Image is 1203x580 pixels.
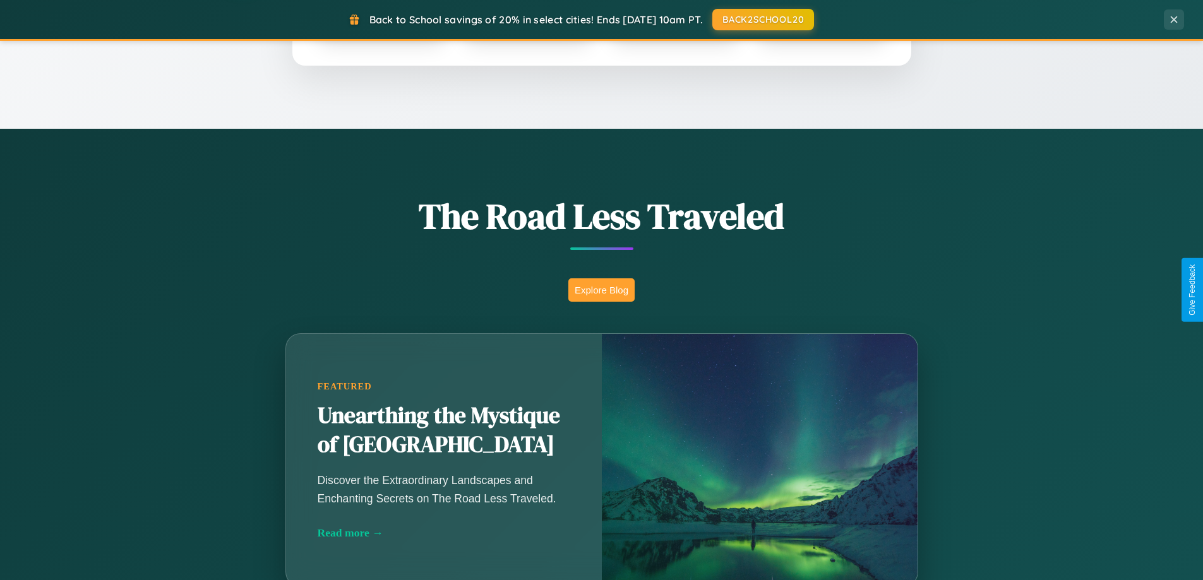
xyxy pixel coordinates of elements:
[369,13,703,26] span: Back to School savings of 20% in select cities! Ends [DATE] 10am PT.
[712,9,814,30] button: BACK2SCHOOL20
[223,192,981,240] h1: The Road Less Traveled
[318,401,570,459] h2: Unearthing the Mystique of [GEOGRAPHIC_DATA]
[1188,264,1197,316] div: Give Feedback
[568,278,635,302] button: Explore Blog
[318,471,570,507] p: Discover the Extraordinary Landscapes and Enchanting Secrets on The Road Less Traveled.
[318,381,570,392] div: Featured
[318,526,570,540] div: Read more →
